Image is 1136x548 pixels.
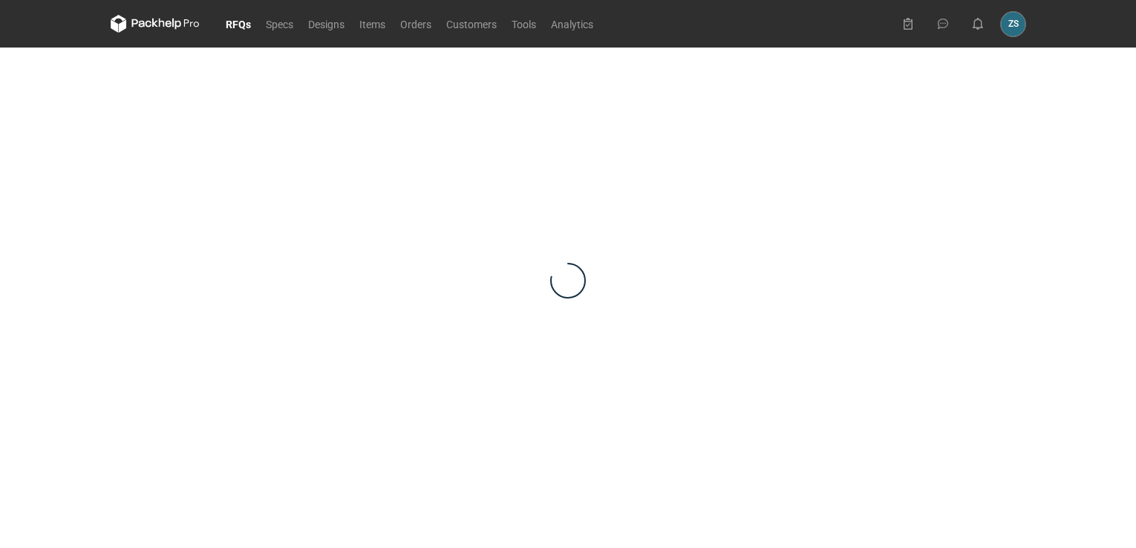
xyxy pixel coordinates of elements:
a: Customers [439,15,504,33]
svg: Packhelp Pro [111,15,200,33]
a: Analytics [543,15,601,33]
a: Items [352,15,393,33]
a: Orders [393,15,439,33]
div: Zuzanna Szygenda [1001,12,1025,36]
a: Specs [258,15,301,33]
a: Designs [301,15,352,33]
a: Tools [504,15,543,33]
button: ZS [1001,12,1025,36]
a: RFQs [218,15,258,33]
